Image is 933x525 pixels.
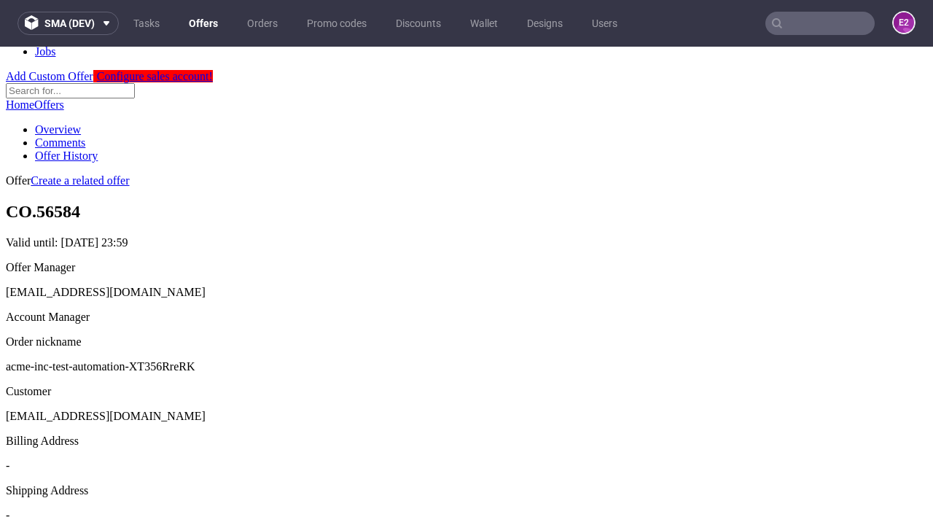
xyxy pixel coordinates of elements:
a: Offers [180,12,227,35]
time: [DATE] 23:59 [61,190,128,202]
a: Home [6,52,34,64]
div: Shipping Address [6,437,927,451]
a: Promo codes [298,12,375,35]
a: Add Custom Offer [6,23,93,36]
button: sma (dev) [17,12,119,35]
a: Overview [35,77,81,89]
span: - [6,462,9,475]
a: Configure sales account! [93,23,213,36]
p: Valid until: [6,190,927,203]
a: Orders [238,12,286,35]
a: Designs [518,12,571,35]
a: Wallet [461,12,507,35]
a: Tasks [125,12,168,35]
a: Comments [35,90,85,102]
div: Offer [6,128,927,141]
a: Offers [34,52,64,64]
div: Offer Manager [6,214,927,227]
a: Offer History [35,103,98,115]
div: Order nickname [6,289,927,302]
div: Billing Address [6,388,927,401]
span: sma (dev) [44,18,95,28]
a: Create a related offer [31,128,129,140]
h1: CO.56584 [6,155,927,175]
div: Account Manager [6,264,927,277]
div: Customer [6,338,927,351]
span: - [6,413,9,425]
p: acme-inc-test-automation-XT356RreRK [6,314,927,327]
a: Discounts [387,12,450,35]
input: Search for... [6,36,135,52]
div: [EMAIL_ADDRESS][DOMAIN_NAME] [6,239,927,252]
span: Configure sales account! [97,23,213,36]
figcaption: e2 [894,12,914,33]
span: [EMAIL_ADDRESS][DOMAIN_NAME] [6,363,206,376]
a: Users [583,12,626,35]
